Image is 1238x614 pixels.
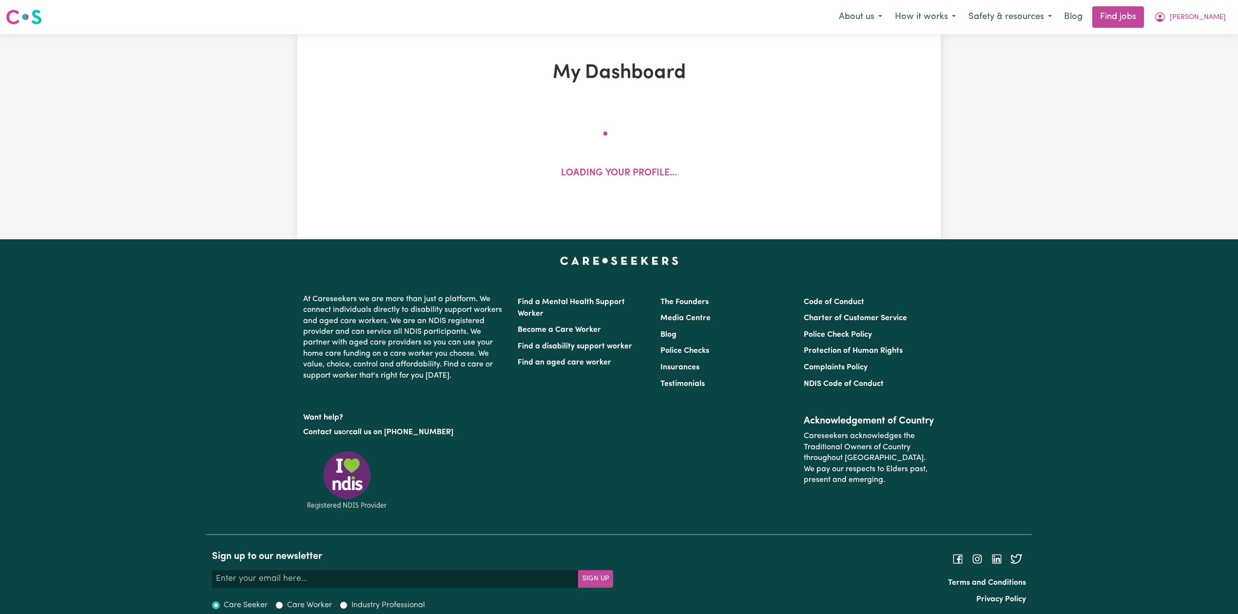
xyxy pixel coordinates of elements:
button: Safety & resources [962,7,1058,27]
button: How it works [889,7,962,27]
a: Careseekers logo [6,6,42,28]
a: Find a Mental Health Support Worker [518,298,625,318]
a: Become a Care Worker [518,326,601,334]
p: or [303,423,506,441]
img: Registered NDIS provider [303,450,391,511]
a: Privacy Policy [976,595,1026,603]
button: My Account [1148,7,1232,27]
p: At Careseekers we are more than just a platform. We connect individuals directly to disability su... [303,290,506,385]
label: Industry Professional [351,599,425,611]
a: Insurances [660,364,699,371]
a: Testimonials [660,380,705,388]
h1: My Dashboard [410,61,828,85]
a: Terms and Conditions [948,579,1026,587]
label: Care Worker [287,599,332,611]
span: [PERSON_NAME] [1170,12,1226,23]
a: Careseekers home page [560,257,678,265]
a: Find jobs [1092,6,1144,28]
a: Follow Careseekers on Instagram [971,555,983,563]
a: Find an aged care worker [518,359,611,366]
iframe: Button to launch messaging window [1199,575,1230,606]
a: Media Centre [660,314,711,322]
h2: Acknowledgement of Country [804,415,935,427]
a: Charter of Customer Service [804,314,907,322]
p: Loading your profile... [561,167,677,181]
a: Follow Careseekers on LinkedIn [991,555,1003,563]
img: Careseekers logo [6,8,42,26]
a: Follow Careseekers on Twitter [1010,555,1022,563]
h2: Sign up to our newsletter [212,551,613,562]
button: About us [832,7,889,27]
a: Blog [660,331,677,339]
a: The Founders [660,298,709,306]
a: Blog [1058,6,1088,28]
input: Enter your email here... [212,570,579,588]
button: Subscribe [578,570,613,588]
a: Contact us [303,428,342,436]
a: Protection of Human Rights [804,347,903,355]
a: NDIS Code of Conduct [804,380,884,388]
a: Code of Conduct [804,298,864,306]
p: Want help? [303,408,506,423]
a: Complaints Policy [804,364,868,371]
label: Care Seeker [224,599,268,611]
a: call us on [PHONE_NUMBER] [349,428,453,436]
a: Find a disability support worker [518,343,632,350]
a: Police Checks [660,347,709,355]
a: Follow Careseekers on Facebook [952,555,964,563]
a: Police Check Policy [804,331,872,339]
p: Careseekers acknowledges the Traditional Owners of Country throughout [GEOGRAPHIC_DATA]. We pay o... [804,427,935,489]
